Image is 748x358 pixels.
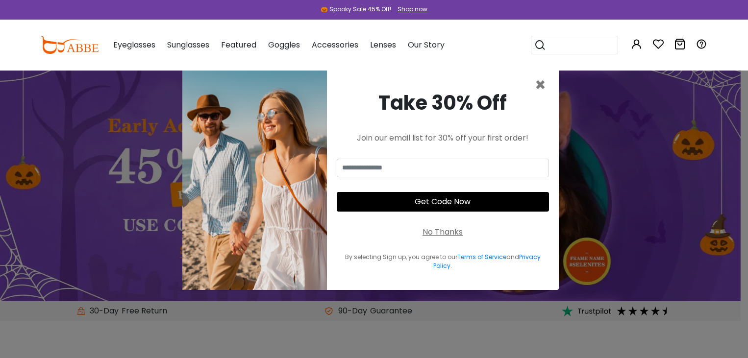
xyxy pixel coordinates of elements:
img: abbeglasses.com [41,36,99,54]
div: By selecting Sign up, you agree to our and . [337,253,549,270]
button: Get Code Now [337,192,549,212]
span: Eyeglasses [113,39,155,50]
span: Our Story [408,39,445,50]
span: × [535,72,546,97]
div: Take 30% Off [337,88,549,118]
div: Shop now [398,5,427,14]
div: Join our email list for 30% off your first order! [337,132,549,144]
div: 🎃 Spooky Sale 45% Off! [321,5,391,14]
a: Shop now [393,5,427,13]
span: Lenses [370,39,396,50]
button: Close [535,76,546,94]
div: No Thanks [423,226,463,238]
a: Privacy Policy [433,253,541,270]
span: Sunglasses [167,39,209,50]
img: welcome [182,69,327,290]
span: Goggles [268,39,300,50]
span: Featured [221,39,256,50]
span: Accessories [312,39,358,50]
a: Terms of Service [457,253,506,261]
